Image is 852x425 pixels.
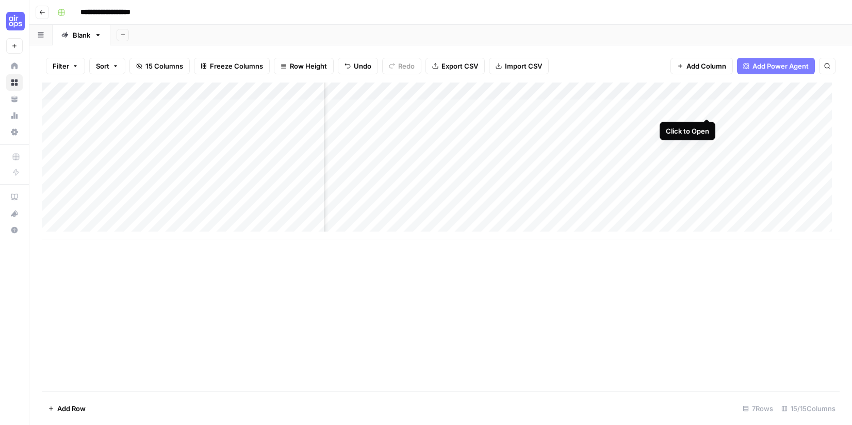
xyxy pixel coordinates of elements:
[89,58,125,74] button: Sort
[290,61,327,71] span: Row Height
[6,107,23,124] a: Usage
[441,61,478,71] span: Export CSV
[354,61,371,71] span: Undo
[194,58,270,74] button: Freeze Columns
[6,58,23,74] a: Home
[6,222,23,238] button: Help + Support
[777,400,840,417] div: 15/15 Columns
[53,25,110,45] a: Blank
[7,206,22,221] div: What's new?
[6,8,23,34] button: Workspace: Cohort 4
[6,124,23,140] a: Settings
[96,61,109,71] span: Sort
[53,61,69,71] span: Filter
[145,61,183,71] span: 15 Columns
[42,400,92,417] button: Add Row
[338,58,378,74] button: Undo
[6,91,23,107] a: Your Data
[6,189,23,205] a: AirOps Academy
[274,58,334,74] button: Row Height
[737,58,815,74] button: Add Power Agent
[752,61,809,71] span: Add Power Agent
[505,61,542,71] span: Import CSV
[6,205,23,222] button: What's new?
[398,61,415,71] span: Redo
[670,58,733,74] button: Add Column
[210,61,263,71] span: Freeze Columns
[46,58,85,74] button: Filter
[425,58,485,74] button: Export CSV
[739,400,777,417] div: 7 Rows
[666,126,709,136] div: Click to Open
[6,12,25,30] img: Cohort 4 Logo
[686,61,726,71] span: Add Column
[73,30,90,40] div: Blank
[489,58,549,74] button: Import CSV
[129,58,190,74] button: 15 Columns
[382,58,421,74] button: Redo
[57,403,86,414] span: Add Row
[6,74,23,91] a: Browse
